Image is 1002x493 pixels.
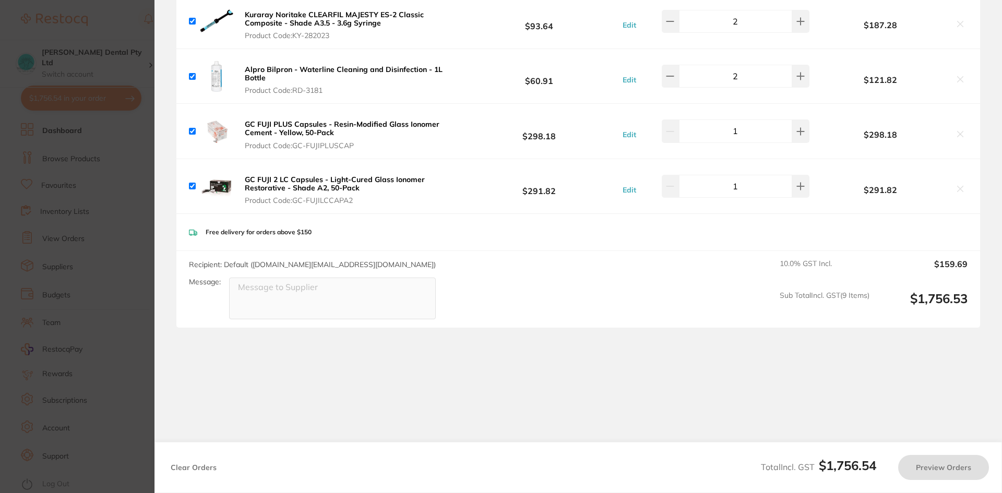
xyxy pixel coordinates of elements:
label: Message: [189,278,221,286]
button: Edit [619,20,639,30]
b: $291.82 [461,176,617,196]
b: $298.18 [461,122,617,141]
span: Sub Total Incl. GST ( 9 Items) [780,291,869,320]
button: GC FUJI PLUS Capsules - Resin-Modified Glass Ionomer Cement - Yellow, 50-Pack Product Code:GC-FUJ... [242,119,461,150]
button: GC FUJI 2 LC Capsules - Light-Cured Glass Ionomer Restorative - Shade A2, 50-Pack Product Code:GC... [242,175,461,205]
span: Product Code: KY-282023 [245,31,458,40]
p: Free delivery for orders above $150 [206,229,312,236]
b: $291.82 [812,185,949,195]
b: $1,756.54 [819,458,876,473]
button: Clear Orders [168,455,220,480]
output: $1,756.53 [878,291,968,320]
b: $93.64 [461,12,617,31]
img: emhzaGdmdQ [200,170,233,203]
img: ZDlicHVzbg [200,5,233,38]
span: Product Code: RD-3181 [245,86,458,94]
button: Edit [619,130,639,139]
button: Edit [619,75,639,85]
b: $187.28 [812,20,949,30]
b: GC FUJI 2 LC Capsules - Light-Cured Glass Ionomer Restorative - Shade A2, 50-Pack [245,175,425,193]
output: $159.69 [878,259,968,282]
span: Recipient: Default ( [DOMAIN_NAME][EMAIL_ADDRESS][DOMAIN_NAME] ) [189,260,436,269]
button: Preview Orders [898,455,989,480]
b: $60.91 [461,67,617,86]
b: Kuraray Noritake CLEARFIL MAJESTY ES-2 Classic Composite - Shade A3.5 - 3.6g Syringe [245,10,424,28]
b: $298.18 [812,130,949,139]
button: Alpro Bilpron - Waterline Cleaning and Disinfection - 1L Bottle Product Code:RD-3181 [242,65,461,95]
span: Total Incl. GST [761,462,876,472]
span: Product Code: GC-FUJILCCAPA2 [245,196,458,205]
img: YjVzYTdqbg [200,59,233,93]
button: Edit [619,185,639,195]
span: Product Code: GC-FUJIPLUSCAP [245,141,458,150]
b: $121.82 [812,75,949,85]
b: Alpro Bilpron - Waterline Cleaning and Disinfection - 1L Bottle [245,65,443,82]
img: eWdwaml1NQ [200,115,233,148]
button: Kuraray Noritake CLEARFIL MAJESTY ES-2 Classic Composite - Shade A3.5 - 3.6g Syringe Product Code... [242,10,461,40]
b: GC FUJI PLUS Capsules - Resin-Modified Glass Ionomer Cement - Yellow, 50-Pack [245,119,439,137]
span: 10.0 % GST Incl. [780,259,869,282]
